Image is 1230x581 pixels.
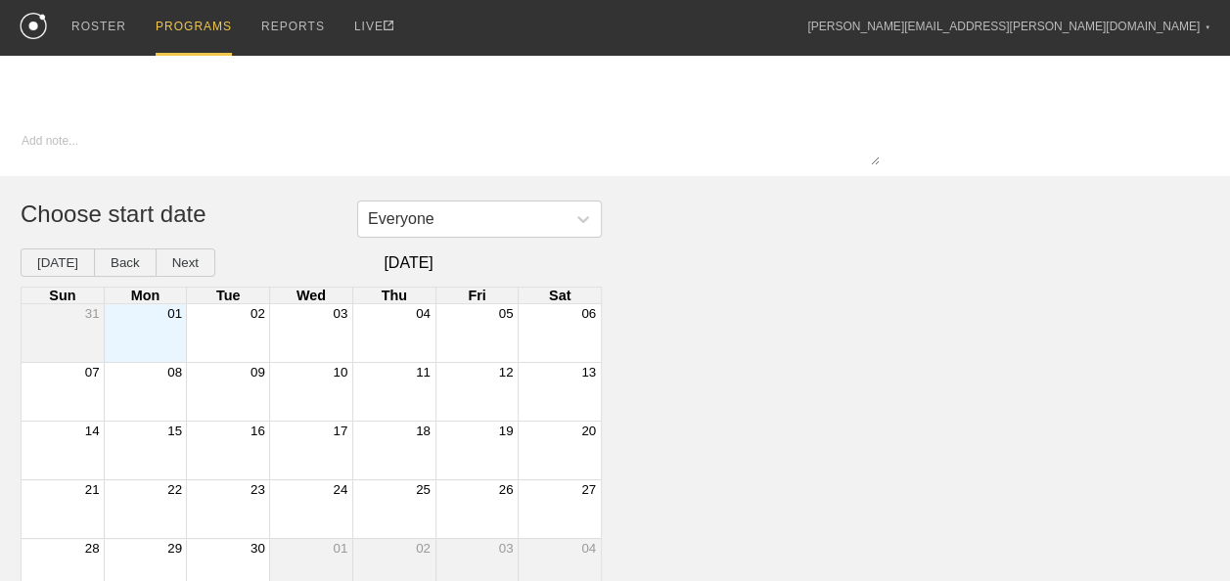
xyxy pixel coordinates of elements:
[333,541,347,556] button: 01
[382,288,407,303] span: Thu
[499,365,514,380] button: 12
[21,201,581,228] h1: Choose start date
[581,482,596,497] button: 27
[468,288,485,303] span: Fri
[167,365,182,380] button: 08
[416,365,431,380] button: 11
[21,248,95,277] button: [DATE]
[85,541,100,556] button: 28
[251,365,265,380] button: 09
[581,306,596,321] button: 06
[94,248,157,277] button: Back
[333,424,347,438] button: 17
[499,482,514,497] button: 26
[581,365,596,380] button: 13
[416,306,431,321] button: 04
[85,365,100,380] button: 07
[167,482,182,497] button: 22
[499,424,514,438] button: 19
[499,306,514,321] button: 05
[333,482,347,497] button: 24
[85,306,100,321] button: 31
[416,424,431,438] button: 18
[215,254,602,272] span: [DATE]
[581,541,596,556] button: 04
[251,541,265,556] button: 30
[251,306,265,321] button: 02
[251,424,265,438] button: 16
[131,288,160,303] span: Mon
[20,13,47,39] img: logo
[1205,22,1210,33] div: ▼
[167,424,182,438] button: 15
[878,354,1230,581] iframe: Chat Widget
[333,365,347,380] button: 10
[499,541,514,556] button: 03
[581,424,596,438] button: 20
[251,482,265,497] button: 23
[156,248,215,277] button: Next
[368,210,434,228] div: Everyone
[416,541,431,556] button: 02
[85,424,100,438] button: 14
[333,306,347,321] button: 03
[216,288,241,303] span: Tue
[416,482,431,497] button: 25
[167,306,182,321] button: 01
[296,288,326,303] span: Wed
[167,541,182,556] button: 29
[85,482,100,497] button: 21
[549,288,570,303] span: Sat
[49,288,75,303] span: Sun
